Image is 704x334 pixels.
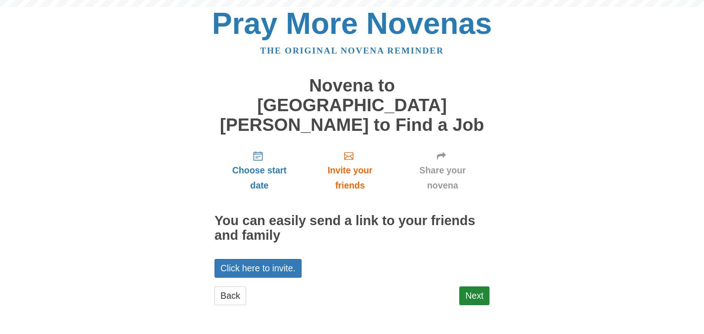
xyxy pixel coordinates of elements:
h2: You can easily send a link to your friends and family [214,214,489,243]
a: Invite your friends [304,144,396,198]
a: Next [459,286,489,305]
a: Share your novena [396,144,489,198]
span: Share your novena [405,163,480,193]
a: The original novena reminder [260,46,444,55]
span: Choose start date [224,163,295,193]
a: Click here to invite. [214,259,302,278]
a: Choose start date [214,144,304,198]
a: Back [214,286,246,305]
a: Pray More Novenas [212,6,492,40]
h1: Novena to [GEOGRAPHIC_DATA][PERSON_NAME] to Find a Job [214,76,489,135]
span: Invite your friends [313,163,386,193]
